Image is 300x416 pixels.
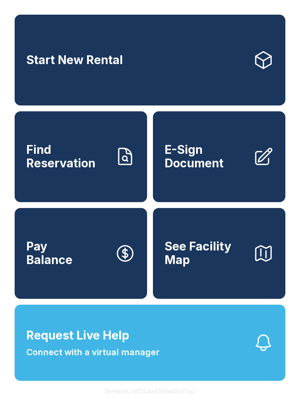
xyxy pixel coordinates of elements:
span: Request Live Help [26,327,129,344]
button: Request Live HelpConnect with a virtual manager [15,305,285,381]
a: Start New Rental [15,15,285,105]
span: Connect with a virtual manager [26,346,160,359]
button: PayBalance [15,208,147,299]
span: See Facility Map [165,240,247,267]
span: Pay Balance [26,240,72,267]
button: See Facility Map [153,208,285,299]
span: Find Reservation [26,143,109,170]
a: Find Reservation [15,111,147,202]
span: Start New Rental [26,53,123,67]
button: VersionkrrefDLawElMlwz8nfSsJ [99,381,201,401]
span: E-Sign Document [165,143,247,170]
a: E-Sign Document [153,111,285,202]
